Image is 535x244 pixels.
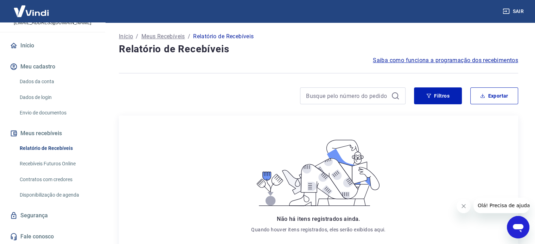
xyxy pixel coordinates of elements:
a: Recebíveis Futuros Online [17,157,97,171]
a: Segurança [8,208,97,223]
a: Disponibilização de agenda [17,188,97,202]
img: Vindi [8,0,54,22]
a: Relatório de Recebíveis [17,141,97,156]
button: Exportar [470,87,518,104]
p: Relatório de Recebíveis [193,32,254,41]
p: Quando houver itens registrados, eles serão exibidos aqui. [251,226,386,233]
input: Busque pelo número do pedido [306,91,388,101]
p: / [136,32,138,41]
iframe: Botão para abrir a janela de mensagens [507,216,529,238]
iframe: Fechar mensagem [457,199,471,213]
button: Filtros [414,87,462,104]
p: / [188,32,190,41]
a: Meus Recebíveis [141,32,185,41]
a: Início [8,38,97,53]
h4: Relatório de Recebíveis [119,42,518,56]
a: Início [119,32,133,41]
a: Contratos com credores [17,172,97,187]
button: Sair [501,5,527,18]
button: Meu cadastro [8,59,97,74]
a: Saiba como funciona a programação dos recebimentos [373,56,518,65]
a: Dados da conta [17,74,97,89]
p: [EMAIL_ADDRESS][DOMAIN_NAME] [14,19,91,26]
span: Não há itens registrados ainda. [277,216,360,222]
span: Olá! Precisa de ajuda? [4,5,59,11]
a: Envio de documentos [17,106,97,120]
a: Dados de login [17,90,97,105]
button: Meus recebíveis [8,126,97,141]
iframe: Mensagem da empresa [473,198,529,213]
